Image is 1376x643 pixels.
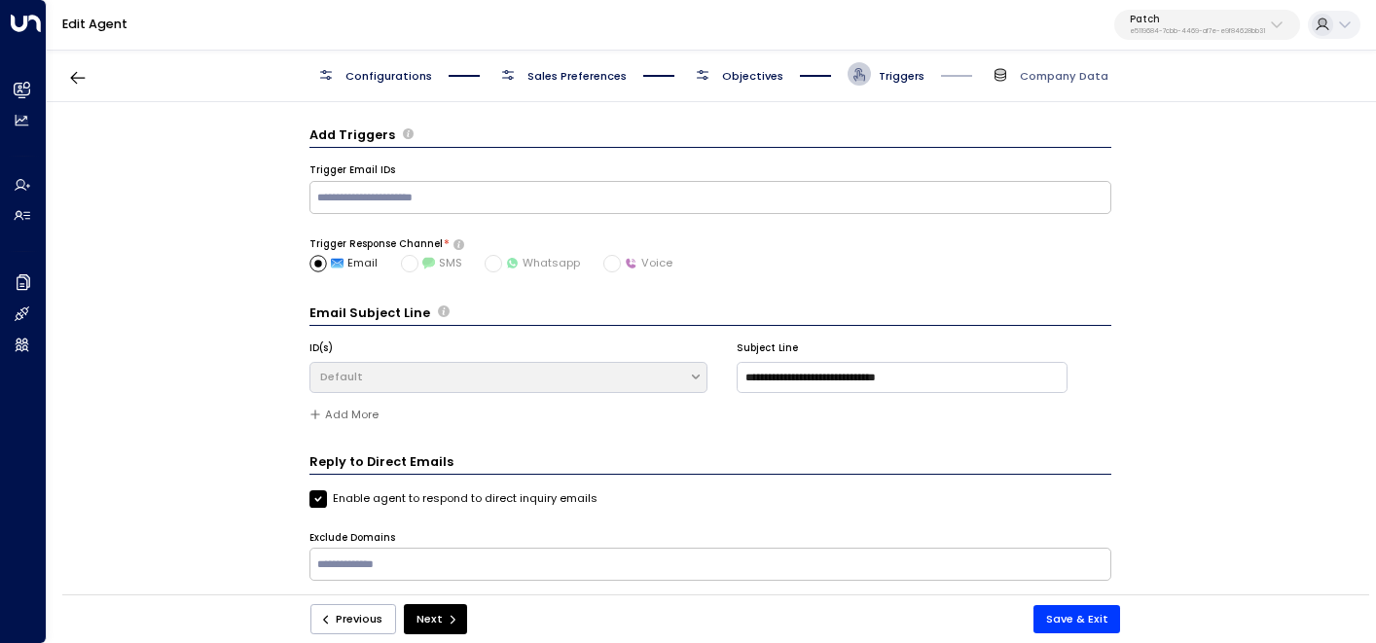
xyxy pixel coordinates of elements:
[527,68,627,84] span: Sales Preferences
[879,68,924,84] span: Triggers
[1114,10,1300,41] button: Patche5119684-7cbb-4469-af7e-e9f84628bb31
[453,239,464,249] button: Select how the agent will reach out to leads after receiving a trigger email. If SMS is chosen bu...
[309,409,379,421] button: Add More
[737,341,798,355] label: Subject Line
[310,604,396,634] button: Previous
[722,68,783,84] span: Objectives
[309,490,597,508] label: Enable agent to respond to direct inquiry emails
[1033,605,1121,633] button: Save & Exit
[309,304,430,322] h3: Email Subject Line
[309,531,395,545] label: Exclude Domains
[345,68,432,84] span: Configurations
[309,125,395,144] h3: Add Triggers
[309,163,395,177] label: Trigger Email IDs
[625,255,672,271] span: Voice
[438,304,449,322] span: Define the subject lines the agent should use when sending emails, customized for different trigg...
[309,237,443,251] label: Trigger Response Channel
[506,255,580,271] span: Whatsapp
[1130,27,1265,35] p: e5119684-7cbb-4469-af7e-e9f84628bb31
[62,16,127,32] a: Edit Agent
[1130,14,1265,25] p: Patch
[309,405,1111,417] span: Subject lines have been defined for all added triggers
[331,255,378,271] span: Email
[1020,68,1108,84] span: Company Data
[309,341,333,355] label: ID(s)
[404,604,467,634] button: Next
[309,452,1111,475] h3: Reply to Direct Emails
[422,255,462,271] span: SMS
